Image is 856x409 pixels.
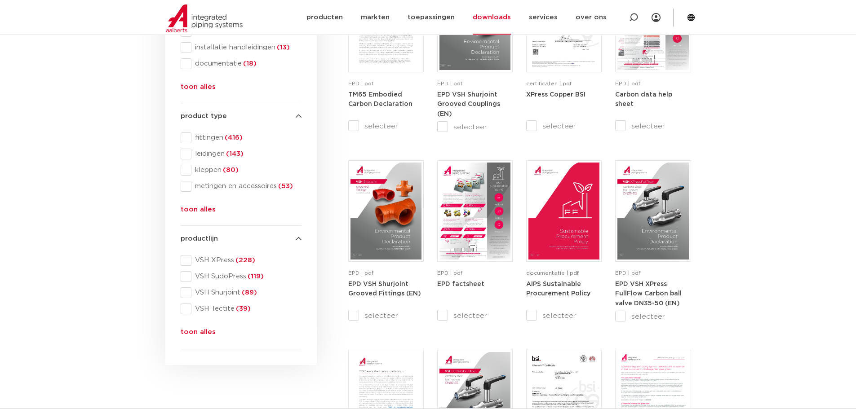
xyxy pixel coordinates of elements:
strong: Carbon data help sheet [615,92,672,108]
label: selecteer [526,121,602,132]
span: VSH Tectite [191,304,302,313]
a: AIPS Sustainable Procurement Policy [526,281,590,297]
div: VSH SudoPress(119) [181,271,302,282]
span: (228) [234,257,255,264]
div: my IPS [652,8,661,27]
span: (53) [277,183,293,189]
label: selecteer [348,121,424,132]
div: metingen en accessoires(53) [181,181,302,192]
span: EPD | pdf [615,270,640,276]
span: VSH SudoPress [191,272,302,281]
div: installatie handleidingen(13) [181,42,302,53]
span: (80) [222,167,239,173]
a: XPress Copper BSI [526,91,585,98]
span: metingen en accessoires [191,182,302,191]
span: (416) [223,134,243,141]
div: VSH Shurjoint(89) [181,287,302,298]
span: kleppen [191,166,302,175]
div: documentatie(18) [181,58,302,69]
span: installatie handleidingen [191,43,302,52]
span: (39) [235,305,251,312]
div: kleppen(80) [181,165,302,176]
strong: EPD VSH Shurjoint Grooved Couplings (EN) [437,92,500,117]
span: (119) [246,273,264,280]
div: leidingen(143) [181,149,302,159]
div: VSH Tectite(39) [181,303,302,314]
a: Carbon data help sheet [615,91,672,108]
a: TM65 Embodied Carbon Declaration [348,91,412,108]
span: EPD | pdf [615,81,640,86]
label: selecteer [348,310,424,321]
label: selecteer [615,121,691,132]
label: selecteer [437,122,513,132]
span: documentatie [191,59,302,68]
label: selecteer [437,310,513,321]
span: EPD | pdf [437,81,462,86]
span: (18) [242,60,257,67]
div: fittingen(416) [181,132,302,143]
div: VSH XPress(228) [181,255,302,266]
a: EPD VSH Shurjoint Grooved Fittings (EN) [348,281,421,297]
span: certificaten | pdf [526,81,572,86]
img: VSH-Shurjoint-Grooved-Fittings_A4EPD_5011523_EN-pdf.jpg [350,163,421,259]
label: selecteer [615,311,691,322]
a: EPD VSH XPress FullFlow Carbon ball valve DN35-50 (EN) [615,281,682,307]
span: VSH Shurjoint [191,288,302,297]
span: EPD | pdf [437,270,462,276]
span: EPD | pdf [348,81,373,86]
h4: product type [181,111,302,122]
span: documentatie | pdf [526,270,579,276]
span: VSH XPress [191,256,302,265]
button: toon alles [181,327,216,341]
a: EPD VSH Shurjoint Grooved Couplings (EN) [437,91,500,117]
span: (89) [240,289,257,296]
span: EPD | pdf [348,270,373,276]
a: EPD factsheet [437,281,484,287]
strong: TM65 Embodied Carbon Declaration [348,92,412,108]
strong: XPress Copper BSI [526,92,585,98]
button: toon alles [181,82,216,96]
img: VSH-XPress-Carbon-BallValveDN35-50_A4EPD_5011435-_2024_1.0_EN-pdf.jpg [617,163,688,259]
button: toon alles [181,204,216,219]
img: Aips-EPD-A4Factsheet_NL-pdf.jpg [439,163,510,259]
span: (13) [275,44,290,51]
img: Aips_A4Sustainable-Procurement-Policy_5011446_EN-pdf.jpg [528,163,599,259]
span: (143) [225,150,244,157]
h4: productlijn [181,233,302,244]
span: leidingen [191,150,302,158]
span: fittingen [191,133,302,142]
label: selecteer [526,310,602,321]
